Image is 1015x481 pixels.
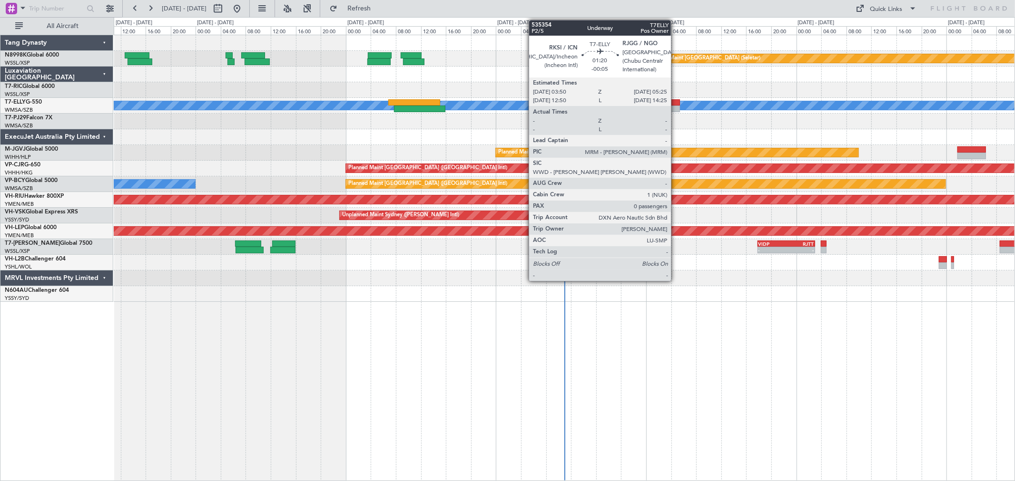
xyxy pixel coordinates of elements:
[5,99,42,105] a: T7-ELLYG-550
[5,84,55,89] a: T7-RICGlobal 6000
[5,106,33,114] a: WMSA/SZB
[5,99,26,105] span: T7-ELLY
[851,1,922,16] button: Quick Links
[5,263,32,270] a: YSHL/WOL
[596,26,621,35] div: 16:00
[171,26,196,35] div: 20:00
[5,122,33,129] a: WMSA/SZB
[571,26,596,35] div: 12:00
[847,26,872,35] div: 08:00
[972,26,997,35] div: 04:00
[496,26,521,35] div: 00:00
[521,26,546,35] div: 04:00
[421,26,446,35] div: 12:00
[325,1,382,16] button: Refresh
[5,295,29,302] a: YSSY/SYD
[5,115,26,121] span: T7-PJ29
[371,26,396,35] div: 04:00
[5,232,34,239] a: YMEN/MEB
[5,288,69,293] a: N604AUChallenger 604
[296,26,321,35] div: 16:00
[721,26,747,35] div: 12:00
[5,84,22,89] span: T7-RIC
[5,209,78,215] a: VH-VSKGlobal Express XRS
[870,5,903,14] div: Quick Links
[5,248,30,255] a: WSSL/XSP
[786,241,814,247] div: RJTT
[5,240,92,246] a: T7-[PERSON_NAME]Global 7500
[29,1,84,16] input: Trip Number
[746,26,771,35] div: 16:00
[922,26,947,35] div: 20:00
[162,4,207,13] span: [DATE] - [DATE]
[5,225,57,231] a: VH-LEPGlobal 6000
[797,26,822,35] div: 00:00
[871,26,897,35] div: 12:00
[221,26,246,35] div: 04:00
[821,26,847,35] div: 04:00
[5,216,29,223] a: YSSY/SYD
[5,288,28,293] span: N604AU
[5,209,26,215] span: VH-VSK
[5,240,60,246] span: T7-[PERSON_NAME]
[471,26,496,35] div: 20:00
[348,161,507,175] div: Planned Maint [GEOGRAPHIC_DATA] ([GEOGRAPHIC_DATA] Intl)
[5,52,27,58] span: N8998K
[621,26,646,35] div: 20:00
[648,19,684,27] div: [DATE] - [DATE]
[897,26,922,35] div: 16:00
[271,26,296,35] div: 12:00
[948,19,985,27] div: [DATE] - [DATE]
[196,26,221,35] div: 00:00
[5,193,24,199] span: VH-RIU
[5,169,33,176] a: VHHH/HKG
[5,178,25,183] span: VP-BCY
[5,225,24,231] span: VH-LEP
[396,26,421,35] div: 08:00
[946,26,972,35] div: 00:00
[5,256,25,262] span: VH-L2B
[5,178,58,183] a: VP-BCYGlobal 5000
[347,19,384,27] div: [DATE] - [DATE]
[786,247,814,253] div: -
[342,208,459,222] div: Unplanned Maint Sydney ([PERSON_NAME] Intl)
[5,162,24,168] span: VP-CJR
[5,193,64,199] a: VH-RIUHawker 800XP
[5,162,40,168] a: VP-CJRG-650
[5,59,30,67] a: WSSL/XSP
[696,26,721,35] div: 08:00
[246,26,271,35] div: 08:00
[321,26,346,35] div: 20:00
[5,91,30,98] a: WSSL/XSP
[116,19,152,27] div: [DATE] - [DATE]
[121,26,146,35] div: 12:00
[5,52,59,58] a: N8998KGlobal 6000
[5,146,26,152] span: M-JGVJ
[346,26,371,35] div: 00:00
[10,19,103,34] button: All Aircraft
[798,19,835,27] div: [DATE] - [DATE]
[497,19,534,27] div: [DATE] - [DATE]
[498,145,617,160] div: Planned Maint [GEOGRAPHIC_DATA] (Halim Intl)
[446,26,471,35] div: 16:00
[5,154,31,161] a: WIHH/HLP
[5,256,66,262] a: VH-L2BChallenger 604
[5,185,33,192] a: WMSA/SZB
[546,26,572,35] div: 08:00
[649,51,760,66] div: Planned Maint [GEOGRAPHIC_DATA] (Seletar)
[759,247,787,253] div: -
[197,19,234,27] div: [DATE] - [DATE]
[146,26,171,35] div: 16:00
[339,5,379,12] span: Refresh
[5,115,52,121] a: T7-PJ29Falcon 7X
[5,201,34,208] a: YMEN/MEB
[25,23,100,29] span: All Aircraft
[759,241,787,247] div: VIDP
[348,177,507,191] div: Planned Maint [GEOGRAPHIC_DATA] ([GEOGRAPHIC_DATA] Intl)
[771,26,797,35] div: 20:00
[671,26,697,35] div: 04:00
[646,26,671,35] div: 00:00
[5,146,58,152] a: M-JGVJGlobal 5000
